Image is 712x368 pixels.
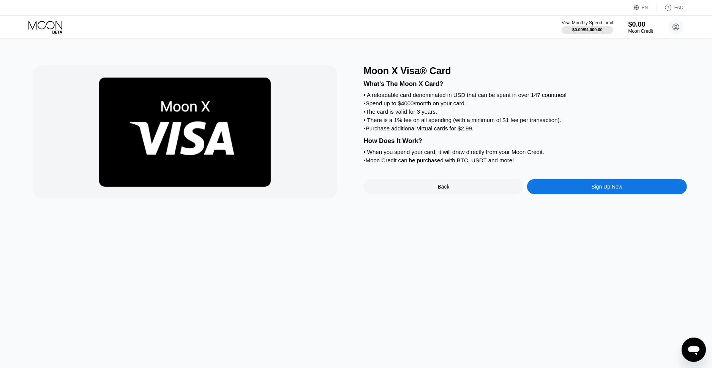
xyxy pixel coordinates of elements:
div: $0.00 [628,21,653,29]
div: Visa Monthly Spend Limit [562,20,613,25]
div: Back [364,179,524,194]
div: Back [438,184,450,190]
div: Moon Credit [628,29,653,34]
iframe: Button to launch messaging window [682,338,706,362]
div: $0.00 / $4,000.00 [572,27,603,32]
div: Sign Up Now [591,184,622,190]
div: • There is a 1% fee on all spending (with a minimum of $1 fee per transaction). [364,117,687,123]
div: • Purchase additional virtual cards for $2.99. [364,125,687,132]
div: Moon X Visa® Card [364,65,687,76]
div: Sign Up Now [527,179,687,194]
div: • When you spend your card, it will draw directly from your Moon Credit. [364,149,687,155]
div: FAQ [674,5,684,10]
div: EN [634,4,657,11]
div: How Does It Work? [364,137,687,145]
div: • Spend up to $4000/month on your card. [364,100,687,106]
div: $0.00Moon Credit [628,21,653,34]
div: FAQ [657,4,684,11]
div: What's The Moon X Card? [364,80,687,88]
div: • Moon Credit can be purchased with BTC, USDT and more! [364,157,687,163]
div: Visa Monthly Spend Limit$0.00/$4,000.00 [562,20,613,34]
div: • A reloadable card denominated in USD that can be spent in over 147 countries! [364,92,687,98]
div: • The card is valid for 3 years. [364,108,687,115]
div: EN [642,5,648,10]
